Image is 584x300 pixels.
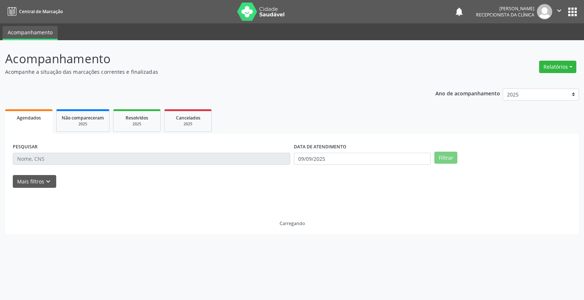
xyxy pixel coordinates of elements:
a: Acompanhamento [3,26,58,40]
button: notifications [454,7,464,17]
i: keyboard_arrow_down [44,178,52,186]
span: Agendados [17,115,41,121]
span: Não compareceram [62,115,104,121]
div: Carregando [280,220,305,227]
div: 2025 [119,121,155,127]
div: [PERSON_NAME] [476,5,534,12]
span: Central de Marcação [19,8,63,15]
p: Acompanhamento [5,50,407,68]
span: Resolvidos [126,115,148,121]
div: 2025 [170,121,206,127]
input: Selecione um intervalo [294,153,431,165]
label: DATA DE ATENDIMENTO [294,141,346,153]
p: Acompanhe a situação das marcações correntes e finalizadas [5,68,407,76]
span: Recepcionista da clínica [476,12,534,18]
i:  [555,7,563,15]
a: Central de Marcação [5,5,63,18]
p: Ano de acompanhamento [435,88,500,98]
button: Filtrar [434,152,457,164]
span: Cancelados [176,115,200,121]
button: apps [566,5,579,18]
button: Mais filtroskeyboard_arrow_down [13,175,56,188]
div: 2025 [62,121,104,127]
label: PESQUISAR [13,141,38,153]
img: img [537,4,552,19]
button:  [552,4,566,19]
button: Relatórios [539,61,576,73]
input: Nome, CNS [13,153,290,165]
